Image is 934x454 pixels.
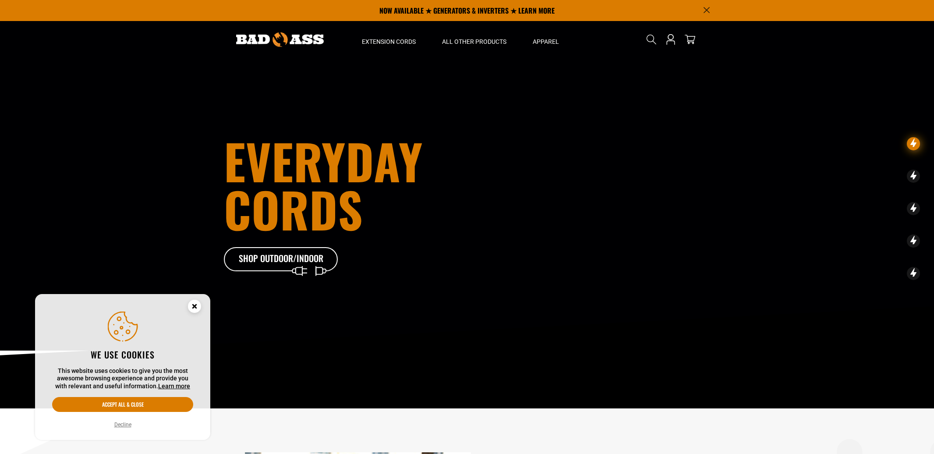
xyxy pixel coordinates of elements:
summary: Extension Cords [349,21,429,58]
summary: All Other Products [429,21,520,58]
a: Learn more [158,383,190,390]
button: Decline [112,420,134,429]
summary: Apparel [520,21,572,58]
h2: We use cookies [52,349,193,360]
h1: Everyday cords [224,137,516,233]
button: Accept all & close [52,397,193,412]
aside: Cookie Consent [35,294,210,440]
span: All Other Products [442,38,506,46]
img: Bad Ass Extension Cords [236,32,324,47]
a: Shop Outdoor/Indoor [224,247,338,272]
span: Extension Cords [362,38,416,46]
p: This website uses cookies to give you the most awesome browsing experience and provide you with r... [52,367,193,390]
span: Apparel [533,38,559,46]
summary: Search [644,32,658,46]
